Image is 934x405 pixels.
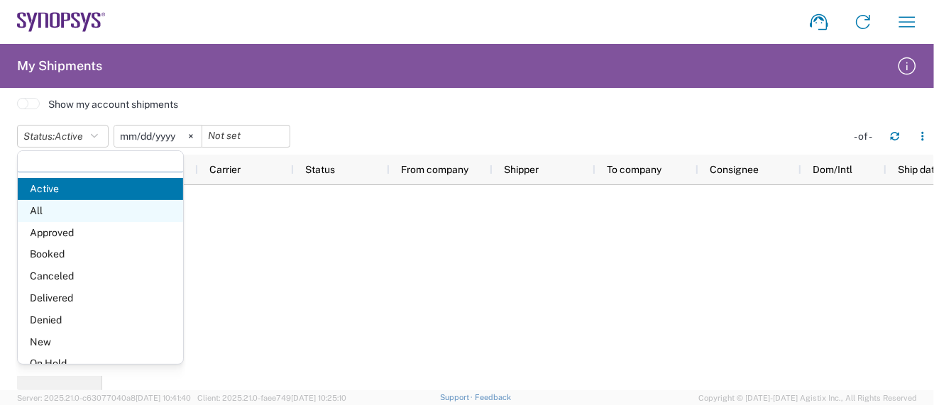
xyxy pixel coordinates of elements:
button: Status:Active [17,125,109,148]
h2: My Shipments [17,57,102,74]
span: [DATE] 10:25:10 [291,394,346,402]
span: [DATE] 10:41:40 [136,394,191,402]
input: Not set [114,126,202,147]
span: New [18,331,183,353]
span: All [18,200,183,222]
input: Not set [202,126,290,147]
span: Active [18,178,183,200]
span: Booked [18,243,183,265]
span: Consignee [710,164,759,175]
span: Server: 2025.21.0-c63077040a8 [17,394,191,402]
a: Feedback [475,393,511,401]
label: Show my account shipments [48,98,178,111]
a: Support [440,393,476,401]
span: Approved [18,222,183,244]
span: Dom/Intl [813,164,852,175]
span: Client: 2025.21.0-faee749 [197,394,346,402]
span: From company [401,164,468,175]
span: Shipper [504,164,539,175]
span: Denied [18,309,183,331]
span: Carrier [209,164,241,175]
span: To company [607,164,661,175]
span: Active [55,131,83,142]
span: Status [305,164,335,175]
div: - of - [854,130,879,143]
span: On Hold [18,353,183,375]
span: Delivered [18,287,183,309]
span: Canceled [18,265,183,287]
span: Copyright © [DATE]-[DATE] Agistix Inc., All Rights Reserved [698,392,917,404]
